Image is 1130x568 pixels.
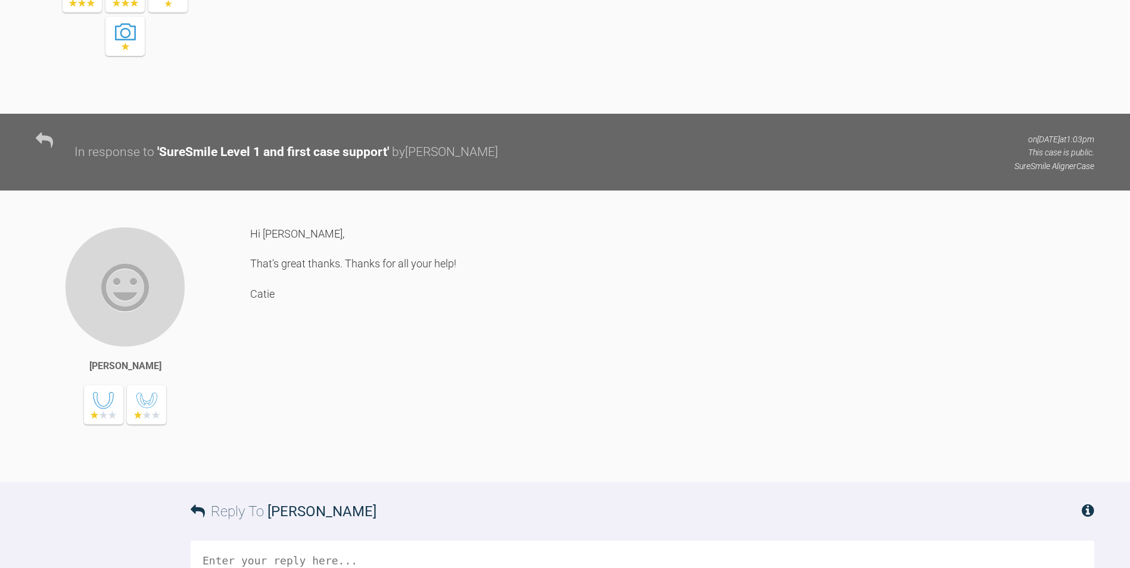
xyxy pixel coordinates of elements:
h3: Reply To [191,500,376,523]
div: Hi [PERSON_NAME], That's great thanks. Thanks for all your help! Catie [250,226,1094,464]
div: by [PERSON_NAME] [392,142,498,163]
div: [PERSON_NAME] [89,358,161,374]
div: ' SureSmile Level 1 and first case support ' [157,142,389,163]
img: Cathryn Sherlock [64,226,186,348]
p: This case is public. [1014,146,1094,159]
span: [PERSON_NAME] [267,503,376,520]
p: SureSmile Aligner Case [1014,160,1094,173]
div: In response to [74,142,154,163]
p: on [DATE] at 1:03pm [1014,133,1094,146]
